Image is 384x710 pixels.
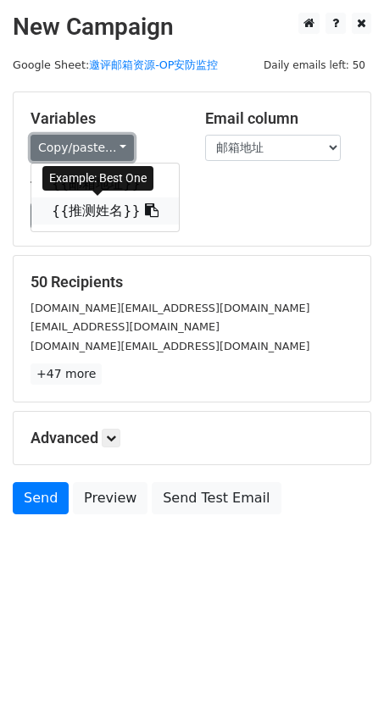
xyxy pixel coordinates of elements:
iframe: Chat Widget [299,629,384,710]
small: [EMAIL_ADDRESS][DOMAIN_NAME] [31,320,220,333]
h5: Email column [205,109,354,128]
a: Send Test Email [152,482,281,514]
small: [DOMAIN_NAME][EMAIL_ADDRESS][DOMAIN_NAME] [31,302,309,314]
small: Google Sheet: [13,58,219,71]
h5: Advanced [31,429,353,447]
h5: 50 Recipients [31,273,353,291]
span: Daily emails left: 50 [258,56,371,75]
a: Send [13,482,69,514]
a: +47 more [31,363,102,385]
a: Preview [73,482,147,514]
small: [DOMAIN_NAME][EMAIL_ADDRESS][DOMAIN_NAME] [31,340,309,352]
h5: Variables [31,109,180,128]
a: Daily emails left: 50 [258,58,371,71]
a: 邀评邮箱资源-OP安防监控 [89,58,218,71]
h2: New Campaign [13,13,371,42]
div: 聊天小组件 [299,629,384,710]
div: Example: Best One [42,166,153,191]
a: {{推测姓名}} [31,197,179,225]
